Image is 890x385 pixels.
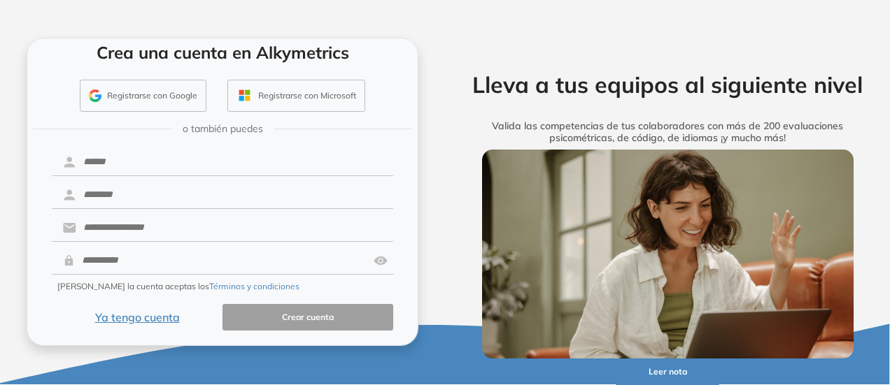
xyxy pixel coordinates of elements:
button: Registrarse con Microsoft [227,80,365,112]
button: Registrarse con Google [80,80,206,112]
div: Widget de chat [638,223,890,385]
span: [PERSON_NAME] la cuenta aceptas los [57,280,299,293]
img: OUTLOOK_ICON [236,87,253,103]
img: GMAIL_ICON [89,89,101,102]
img: img-more-info [482,150,854,358]
span: o también puedes [183,122,263,136]
h5: Valida las competencias de tus colaboradores con más de 200 evaluaciones psicométricas, de código... [461,120,874,144]
button: Crear cuenta [222,304,393,331]
img: asd [374,247,388,274]
h4: Crea una cuenta en Alkymetrics [45,43,400,63]
button: Ya tengo cuenta [52,304,222,331]
button: Términos y condiciones [209,280,299,293]
iframe: Chat Widget [638,223,890,385]
h2: Lleva a tus equipos al siguiente nivel [461,71,874,98]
